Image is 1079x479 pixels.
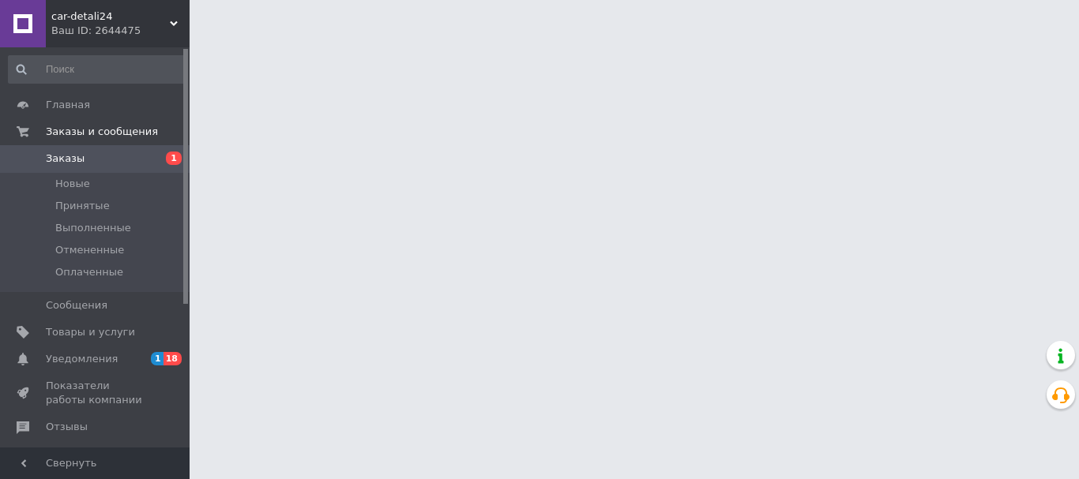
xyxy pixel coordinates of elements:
span: 1 [166,152,182,165]
span: Сообщения [46,298,107,312]
span: Заказы [46,152,85,166]
span: Выполненные [55,221,131,235]
span: Заказы и сообщения [46,125,158,139]
span: Отзывы [46,420,88,434]
span: car-detali24 [51,9,170,24]
span: Новые [55,177,90,191]
span: Товары и услуги [46,325,135,339]
span: Главная [46,98,90,112]
span: 18 [164,352,182,365]
span: Отмененные [55,243,124,257]
span: 1 [151,352,164,365]
span: Уведомления [46,352,118,366]
span: Показатели работы компании [46,379,146,407]
span: Оплаченные [55,265,123,279]
span: Принятые [55,199,110,213]
input: Поиск [8,55,186,84]
div: Ваш ID: 2644475 [51,24,190,38]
